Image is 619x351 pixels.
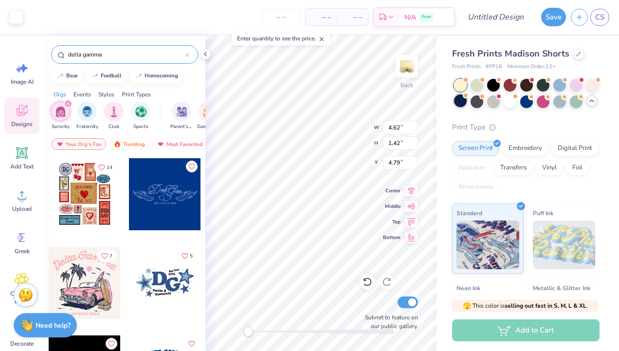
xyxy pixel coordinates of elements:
[190,254,193,259] span: 5
[456,208,482,218] span: Standard
[360,313,418,331] label: Submit to feature on our public gallery.
[401,81,413,90] div: Back
[6,290,38,305] span: Clipart & logos
[533,208,553,218] span: Puff Ink
[452,180,499,195] div: Rhinestones
[456,221,519,269] img: Standard
[232,32,330,45] div: Enter quantity to see the price.
[131,102,150,130] div: filter for Sports
[383,187,401,195] span: Center
[51,69,82,83] button: bear
[86,69,126,83] button: football
[262,8,300,26] input: – –
[76,102,98,130] button: filter button
[109,254,112,259] span: 7
[452,122,600,133] div: Print Type
[502,141,548,156] div: Embroidery
[383,218,401,226] span: Top
[15,247,30,255] span: Greek
[94,161,117,174] button: Like
[52,138,106,150] div: Your Org's Fav
[494,161,533,175] div: Transfers
[186,338,198,350] button: Like
[486,63,502,71] span: # FP16
[566,161,589,175] div: Foil
[507,63,556,71] span: Minimum Order: 12 +
[383,203,401,210] span: Middle
[452,161,491,175] div: Applique
[133,123,148,130] span: Sports
[170,123,193,130] span: Parent's Weekend
[595,12,604,23] span: CS
[397,56,417,76] img: Back
[97,249,117,262] button: Like
[107,165,112,170] span: 14
[104,102,124,130] div: filter for Club
[197,102,219,130] button: filter button
[456,283,480,293] span: Neon Ink
[76,102,98,130] div: filter for Fraternity
[383,234,401,241] span: Bottom
[452,48,569,59] span: Fresh Prints Madison Shorts
[11,78,34,86] span: Image AI
[56,73,64,79] img: trend_line.gif
[131,102,150,130] button: filter button
[55,106,66,117] img: Sorority Image
[533,221,596,269] img: Puff Ink
[12,205,32,213] span: Upload
[109,138,149,150] div: Trending
[82,106,92,117] img: Fraternity Image
[145,73,178,78] div: homecoming
[170,102,193,130] div: filter for Parent's Weekend
[98,90,114,99] div: Styles
[51,102,70,130] button: filter button
[463,301,588,310] span: This color is .
[243,327,253,336] div: Accessibility label
[66,73,78,78] div: bear
[197,102,219,130] div: filter for Game Day
[541,8,566,26] button: Save
[505,302,586,310] strong: selling out fast in S, M, L & XL
[157,141,164,148] img: most_fav.gif
[590,9,609,26] a: CS
[51,102,70,130] div: filter for Sorority
[343,12,362,22] span: – –
[11,120,33,128] span: Designs
[91,73,99,79] img: trend_line.gif
[109,106,119,117] img: Club Image
[311,12,331,22] span: – –
[452,141,499,156] div: Screen Print
[203,106,214,117] img: Game Day Image
[10,340,34,348] span: Decorate
[109,123,119,130] span: Club
[536,161,563,175] div: Vinyl
[135,106,146,117] img: Sports Image
[177,249,197,262] button: Like
[404,12,416,22] span: N/A
[460,7,531,27] input: Untitled Design
[422,14,431,20] span: Free
[452,63,481,71] span: Fresh Prints
[135,73,143,79] img: trend_line.gif
[10,163,34,170] span: Add Text
[551,141,599,156] div: Digital Print
[56,141,64,148] img: most_fav.gif
[197,123,219,130] span: Game Day
[67,50,185,59] input: Try "Alpha"
[186,161,198,172] button: Like
[463,301,471,311] span: 🫣
[73,90,91,99] div: Events
[76,123,98,130] span: Fraternity
[176,106,187,117] img: Parent's Weekend Image
[533,283,590,293] span: Metallic & Glitter Ink
[104,102,124,130] button: filter button
[52,123,70,130] span: Sorority
[129,69,182,83] button: homecoming
[152,138,207,150] div: Most Favorited
[101,73,122,78] div: football
[54,90,66,99] div: Orgs
[106,338,117,350] button: Like
[122,90,151,99] div: Print Types
[170,102,193,130] button: filter button
[113,141,121,148] img: trending.gif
